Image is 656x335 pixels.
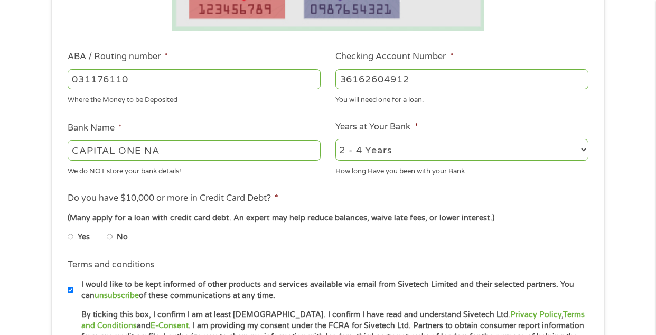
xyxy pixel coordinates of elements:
div: How long Have you been with your Bank [335,162,588,176]
label: Do you have $10,000 or more in Credit Card Debt? [68,193,278,204]
label: No [117,231,128,243]
label: Bank Name [68,123,122,134]
label: I would like to be kept informed of other products and services available via email from Sivetech... [73,279,592,302]
label: Terms and conditions [68,259,155,271]
label: ABA / Routing number [68,51,168,62]
label: Years at Your Bank [335,122,418,133]
a: Privacy Policy [510,310,561,319]
div: You will need one for a loan. [335,91,588,106]
div: We do NOT store your bank details! [68,162,321,176]
label: Yes [78,231,90,243]
div: Where the Money to be Deposited [68,91,321,106]
a: unsubscribe [95,291,139,300]
input: 263177916 [68,69,321,89]
a: Terms and Conditions [81,310,585,330]
label: Checking Account Number [335,51,453,62]
input: 345634636 [335,69,588,89]
a: E-Consent [151,321,189,330]
div: (Many apply for a loan with credit card debt. An expert may help reduce balances, waive late fees... [68,212,588,224]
